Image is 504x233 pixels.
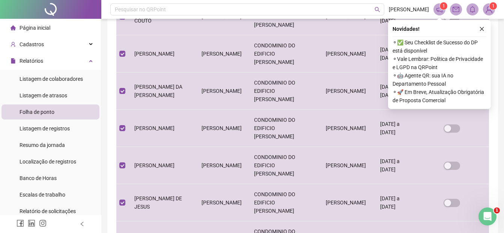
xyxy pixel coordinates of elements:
[39,219,47,227] span: instagram
[20,58,43,64] span: Relatórios
[393,38,486,55] span: ⚬ ✅ Seu Checklist de Sucesso do DP está disponível
[393,55,486,71] span: ⚬ Vale Lembrar: Política de Privacidade e LGPD na QRPoint
[134,51,175,57] span: [PERSON_NAME]
[20,41,44,47] span: Cadastros
[320,110,374,147] td: [PERSON_NAME]
[248,35,320,73] td: CONDOMINIO DO EDIFICIO [PERSON_NAME]
[17,219,24,227] span: facebook
[478,207,496,225] iframe: Intercom live chat
[11,42,16,47] span: user-add
[492,3,495,9] span: 1
[494,207,500,213] span: 1
[20,192,65,198] span: Escalas de trabalho
[489,2,497,10] sup: Atualize o seu contato no menu Meus Dados
[11,25,16,30] span: home
[80,221,85,227] span: left
[320,147,374,184] td: [PERSON_NAME]
[134,162,175,168] span: [PERSON_NAME]
[134,125,175,131] span: [PERSON_NAME]
[374,35,415,73] td: [DATE] a [DATE]
[134,84,182,98] span: [PERSON_NAME] DA [PERSON_NAME]
[20,126,70,132] span: Listagem de registros
[374,147,415,184] td: [DATE] a [DATE]
[20,208,76,214] span: Relatório de solicitações
[20,76,83,82] span: Listagem de colaboradores
[196,35,248,73] td: [PERSON_NAME]
[393,25,420,33] span: Novidades !
[248,110,320,147] td: CONDOMINIO DO EDIFICIO [PERSON_NAME]
[483,4,495,15] img: 73614
[20,25,50,31] span: Página inicial
[374,73,415,110] td: [DATE] a [DATE]
[11,58,16,64] span: file
[196,73,248,110] td: [PERSON_NAME]
[440,2,447,10] sup: 1
[196,184,248,221] td: [PERSON_NAME]
[248,73,320,110] td: CONDOMINIO DO EDIFICIO [PERSON_NAME]
[442,3,445,9] span: 1
[320,73,374,110] td: [PERSON_NAME]
[28,219,35,227] span: linkedin
[320,35,374,73] td: [PERSON_NAME]
[393,88,486,104] span: ⚬ 🚀 Em Breve, Atualização Obrigatória de Proposta Comercial
[374,184,415,221] td: [DATE] a [DATE]
[479,26,484,32] span: close
[196,110,248,147] td: [PERSON_NAME]
[248,147,320,184] td: CONDOMINIO DO EDIFICIO [PERSON_NAME]
[20,109,54,115] span: Folha de ponto
[320,184,374,221] td: [PERSON_NAME]
[393,71,486,88] span: ⚬ 🤖 Agente QR: sua IA no Departamento Pessoal
[20,92,67,98] span: Listagem de atrasos
[436,6,443,13] span: notification
[20,175,57,181] span: Banco de Horas
[389,5,429,14] span: [PERSON_NAME]
[196,147,248,184] td: [PERSON_NAME]
[375,7,380,12] span: search
[453,6,459,13] span: mail
[469,6,476,13] span: bell
[248,184,320,221] td: CONDOMINIO DO EDIFICIO [PERSON_NAME]
[20,142,65,148] span: Resumo da jornada
[374,110,415,147] td: [DATE] a [DATE]
[134,195,182,210] span: [PERSON_NAME] DE JESUS
[20,159,76,165] span: Localização de registros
